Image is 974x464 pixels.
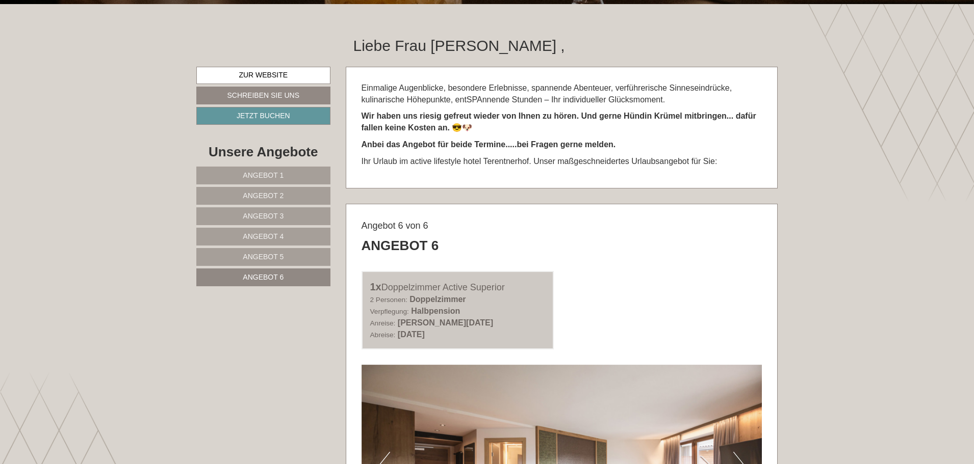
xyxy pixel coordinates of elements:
[370,331,396,339] small: Abreise:
[196,67,330,84] a: Zur Website
[362,112,756,132] strong: Wir haben uns riesig gefreut wieder von Ihnen zu hören. Und gerne Hündin Krümel mitbringen... daf...
[243,212,284,220] span: Angebot 3
[362,140,616,149] strong: Anbei das Angebot für beide Termine.....bei Fragen gerne melden.
[196,87,330,104] a: Schreiben Sie uns
[196,107,330,125] a: Jetzt buchen
[243,171,284,179] span: Angebot 1
[370,281,381,292] b: 1x
[370,308,409,315] small: Verpflegung:
[362,156,762,168] p: Ihr Urlaub im active lifestyle hotel Terentnerhof. Unser maßgeschneidertes Urlaubsangebot für Sie:
[353,37,565,54] h1: Liebe Frau [PERSON_NAME] ,
[243,192,284,200] span: Angebot 2
[362,221,428,231] span: Angebot 6 von 6
[409,295,466,304] b: Doppelzimmer
[398,318,493,327] b: [PERSON_NAME][DATE]
[370,280,546,294] div: Doppelzimmer Active Superior
[411,307,460,315] b: Halbpension
[196,143,330,161] div: Unsere Angebote
[370,296,407,304] small: 2 Personen:
[243,273,284,281] span: Angebot 6
[362,83,762,106] p: Einmalige Augenblicke, besondere Erlebnisse, spannende Abenteuer, verführerische Sinneseindrücke,...
[243,232,284,240] span: Angebot 4
[398,330,425,339] b: [DATE]
[362,236,439,255] div: Angebot 6
[370,319,396,327] small: Anreise:
[243,253,284,261] span: Angebot 5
